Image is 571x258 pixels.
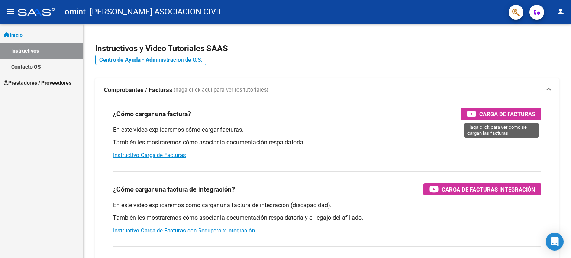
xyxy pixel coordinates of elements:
[423,183,541,195] button: Carga de Facturas Integración
[95,42,559,56] h2: Instructivos y Video Tutoriales SAAS
[104,86,172,94] strong: Comprobantes / Facturas
[556,7,565,16] mat-icon: person
[442,185,535,194] span: Carga de Facturas Integración
[113,126,541,134] p: En este video explicaremos cómo cargar facturas.
[4,79,71,87] span: Prestadores / Proveedores
[113,152,186,159] a: Instructivo Carga de Facturas
[59,4,86,20] span: - omint
[113,138,541,147] p: También les mostraremos cómo asociar la documentación respaldatoria.
[461,108,541,120] button: Carga de Facturas
[113,214,541,222] p: También les mostraremos cómo asociar la documentación respaldatoria y el legajo del afiliado.
[95,55,206,65] a: Centro de Ayuda - Administración de O.S.
[546,233,564,251] div: Open Intercom Messenger
[479,110,535,119] span: Carga de Facturas
[95,78,559,102] mat-expansion-panel-header: Comprobantes / Facturas (haga click aquí para ver los tutoriales)
[113,201,541,209] p: En este video explicaremos cómo cargar una factura de integración (discapacidad).
[86,4,223,20] span: - [PERSON_NAME] ASOCIACION CIVIL
[113,109,191,119] h3: ¿Cómo cargar una factura?
[174,86,268,94] span: (haga click aquí para ver los tutoriales)
[113,184,235,195] h3: ¿Cómo cargar una factura de integración?
[4,31,23,39] span: Inicio
[113,227,255,234] a: Instructivo Carga de Facturas con Recupero x Integración
[6,7,15,16] mat-icon: menu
